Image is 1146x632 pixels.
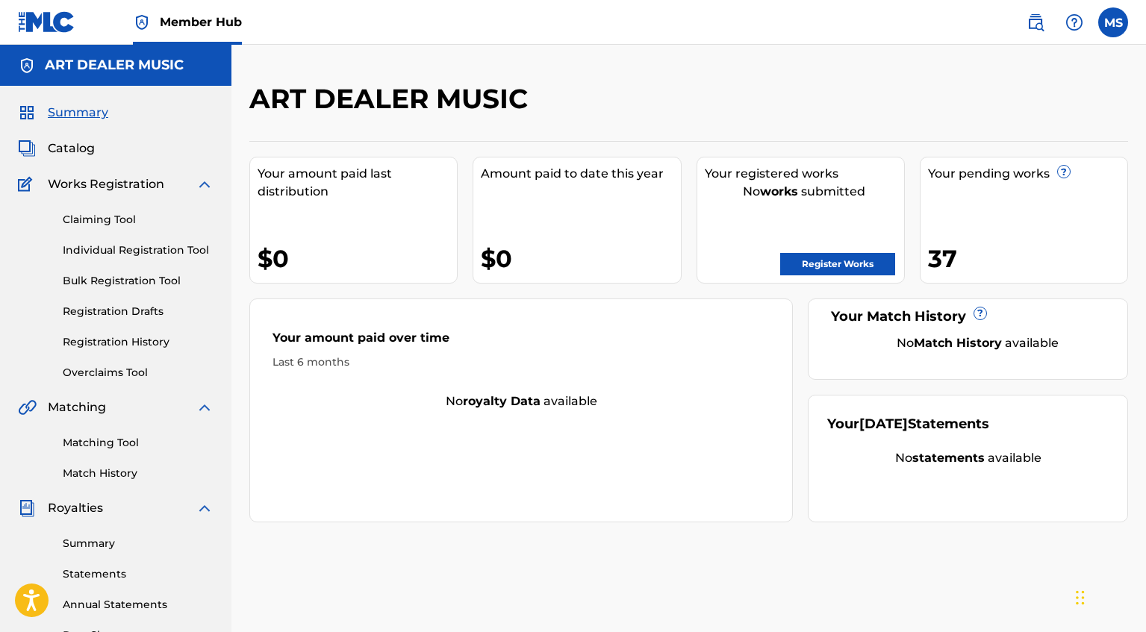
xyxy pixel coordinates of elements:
[18,11,75,33] img: MLC Logo
[48,104,108,122] span: Summary
[1021,7,1050,37] a: Public Search
[18,57,36,75] img: Accounts
[48,140,95,157] span: Catalog
[63,304,214,319] a: Registration Drafts
[928,242,1127,275] div: 37
[63,597,214,613] a: Annual Statements
[250,392,792,410] div: No available
[1027,13,1044,31] img: search
[196,175,214,193] img: expand
[859,416,908,432] span: [DATE]
[63,435,214,451] a: Matching Tool
[273,354,770,370] div: Last 6 months
[18,140,95,157] a: CatalogCatalog
[18,104,108,122] a: SummarySummary
[63,365,214,381] a: Overclaims Tool
[18,398,37,416] img: Matching
[827,414,989,434] div: Your Statements
[846,334,1109,352] div: No available
[1058,166,1070,178] span: ?
[63,466,214,481] a: Match History
[258,165,457,201] div: Your amount paid last distribution
[705,183,904,201] div: No submitted
[258,242,457,275] div: $0
[63,334,214,350] a: Registration History
[912,451,985,465] strong: statements
[45,57,184,74] h5: ART DEALER MUSIC
[481,165,680,183] div: Amount paid to date this year
[914,336,1002,350] strong: Match History
[705,165,904,183] div: Your registered works
[48,398,106,416] span: Matching
[827,449,1109,467] div: No available
[18,175,37,193] img: Works Registration
[481,242,680,275] div: $0
[63,243,214,258] a: Individual Registration Tool
[1065,13,1083,31] img: help
[133,13,151,31] img: Top Rightsholder
[463,394,541,408] strong: royalty data
[1059,7,1089,37] div: Help
[1098,7,1128,37] div: User Menu
[928,165,1127,183] div: Your pending works
[63,212,214,228] a: Claiming Tool
[273,329,770,354] div: Your amount paid over time
[249,82,535,116] h2: ART DEALER MUSIC
[974,307,986,319] span: ?
[1076,575,1085,620] div: Drag
[780,253,895,275] a: Register Works
[18,499,36,517] img: Royalties
[1104,409,1146,529] iframe: Resource Center
[760,184,798,198] strong: works
[160,13,242,31] span: Member Hub
[827,307,1109,327] div: Your Match History
[196,499,214,517] img: expand
[63,536,214,551] a: Summary
[196,398,214,416] img: expand
[63,273,214,289] a: Bulk Registration Tool
[18,104,36,122] img: Summary
[18,140,36,157] img: Catalog
[63,566,214,582] a: Statements
[1071,560,1146,632] iframe: Chat Widget
[48,175,164,193] span: Works Registration
[48,499,103,517] span: Royalties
